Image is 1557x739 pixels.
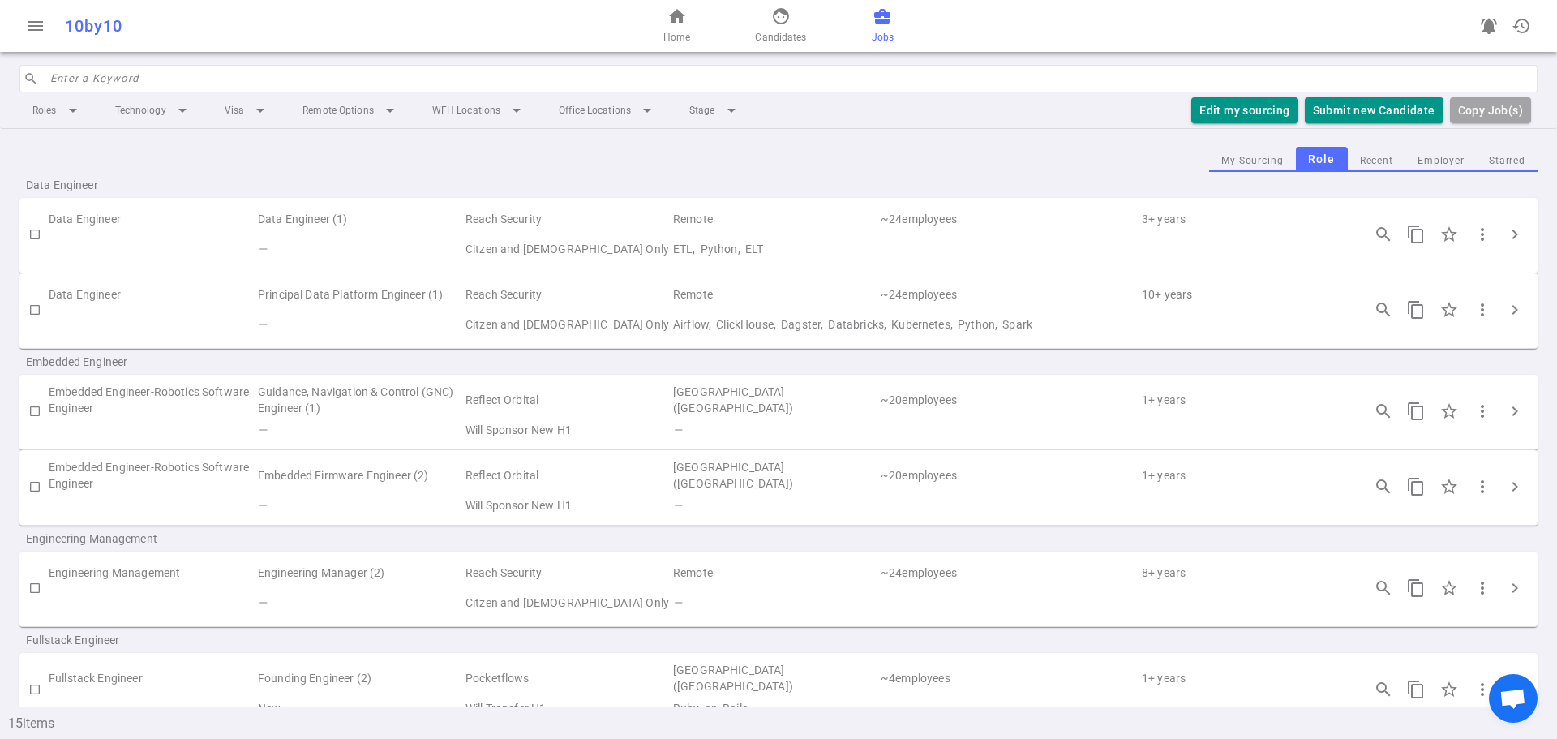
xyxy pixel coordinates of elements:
[256,280,464,310] td: Principal Data Platform Engineer (1)
[1374,477,1393,496] span: search_insights
[19,381,49,441] td: Check to Select for Matching
[256,457,464,494] td: Embedded Firmware Engineer (2)
[1140,381,1348,419] td: Experience
[1367,294,1400,326] button: Open job engagements details
[256,381,464,419] td: Guidance, Navigation & Control (GNC) Engineer (1)
[49,310,256,340] td: My Sourcing
[1505,402,1525,421] span: chevron_right
[102,96,205,125] li: Technology
[755,29,806,45] span: Candidates
[1499,673,1531,706] button: Click to expand
[1432,672,1466,707] div: Click to Starred
[1406,477,1426,496] span: content_copy
[1499,218,1531,251] button: Click to expand
[1305,97,1443,124] button: Submit new Candidate
[256,558,464,588] td: Engineering Manager (2)
[258,499,267,512] i: —
[879,457,1140,494] td: 20 | Employee Count
[19,660,49,720] td: Check to Select for Matching
[49,457,256,494] td: Embedded Engineer-Robotics Software Engineer
[19,204,49,264] td: Check to Select for Matching
[19,280,49,340] td: Check to Select for Matching
[19,10,52,42] button: Open menu
[671,234,1348,264] td: Technical Skills ETL, Python, ELT
[49,697,256,720] td: My Sourcing
[1473,225,1492,244] span: more_vert
[49,280,256,310] td: Data Engineer
[256,494,464,517] td: Flags
[1140,558,1348,588] td: Experience
[667,6,687,26] span: home
[256,310,464,340] td: Flags
[212,96,283,125] li: Visa
[1499,395,1531,428] button: Click to expand
[671,419,1348,441] td: Technical Skills
[26,531,234,547] span: Engineering Management
[258,423,267,436] i: —
[258,243,267,256] i: —
[671,381,879,419] td: Los Angeles (Los Angeles Area)
[546,96,670,125] li: Office Locations
[65,16,513,36] div: 10by10
[49,494,256,517] td: My Sourcing
[26,354,234,370] span: Embedded Engineer
[1538,700,1557,720] button: expand_less
[663,29,690,45] span: Home
[1473,300,1492,320] span: more_vert
[1473,402,1492,421] span: more_vert
[24,71,38,86] span: search
[879,558,1140,588] td: 24 | Employee Count
[464,234,671,264] td: Visa
[673,499,682,512] i: —
[879,280,1140,310] td: 24 | Employee Count
[1296,147,1348,172] button: Role
[464,381,671,419] td: Reflect Orbital
[256,697,464,720] td: Flags
[1400,218,1432,251] button: Copy this job's short summary. For full job description, use 3 dots -> Copy Long JD
[464,419,671,441] td: Visa
[464,697,671,720] td: Visa
[1406,680,1426,699] span: content_copy
[1432,470,1466,504] div: Click to Starred
[256,660,464,697] td: Founding Engineer (2)
[671,588,1348,618] td: Technical Skills
[464,204,671,234] td: Reach Security
[1406,300,1426,320] span: content_copy
[1406,578,1426,598] span: content_copy
[671,280,879,310] td: Remote
[464,558,671,588] td: Reach Security
[879,381,1140,419] td: 20 | Employee Count
[1406,225,1426,244] span: content_copy
[464,660,671,697] td: Pocketflows
[873,6,892,26] span: business_center
[1499,572,1531,604] button: Click to expand
[755,6,806,45] a: Candidates
[1432,217,1466,251] div: Click to Starred
[1367,673,1400,706] button: Open job engagements details
[464,310,671,340] td: Visa
[256,234,464,264] td: Flags
[464,280,671,310] td: Reach Security
[1432,293,1466,327] div: Click to Starred
[49,204,256,234] td: Data Engineer
[671,494,1348,517] td: Technical Skills
[1140,204,1348,234] td: Experience
[1406,402,1426,421] span: content_copy
[1479,16,1499,36] span: notifications_active
[19,96,96,125] li: Roles
[872,6,894,45] a: Jobs
[1191,97,1297,124] button: Edit my sourcing
[1499,470,1531,503] button: Click to expand
[1405,150,1477,172] button: Employer
[290,96,413,125] li: Remote Options
[1374,402,1393,421] span: search_insights
[258,596,267,609] i: —
[872,29,894,45] span: Jobs
[464,494,671,517] td: Visa
[879,204,1140,234] td: 24 | Employee Count
[256,419,464,441] td: Flags
[1367,218,1400,251] button: Open job engagements details
[671,660,879,697] td: San Francisco (San Francisco Bay Area)
[879,660,1140,697] td: 4 | Employee Count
